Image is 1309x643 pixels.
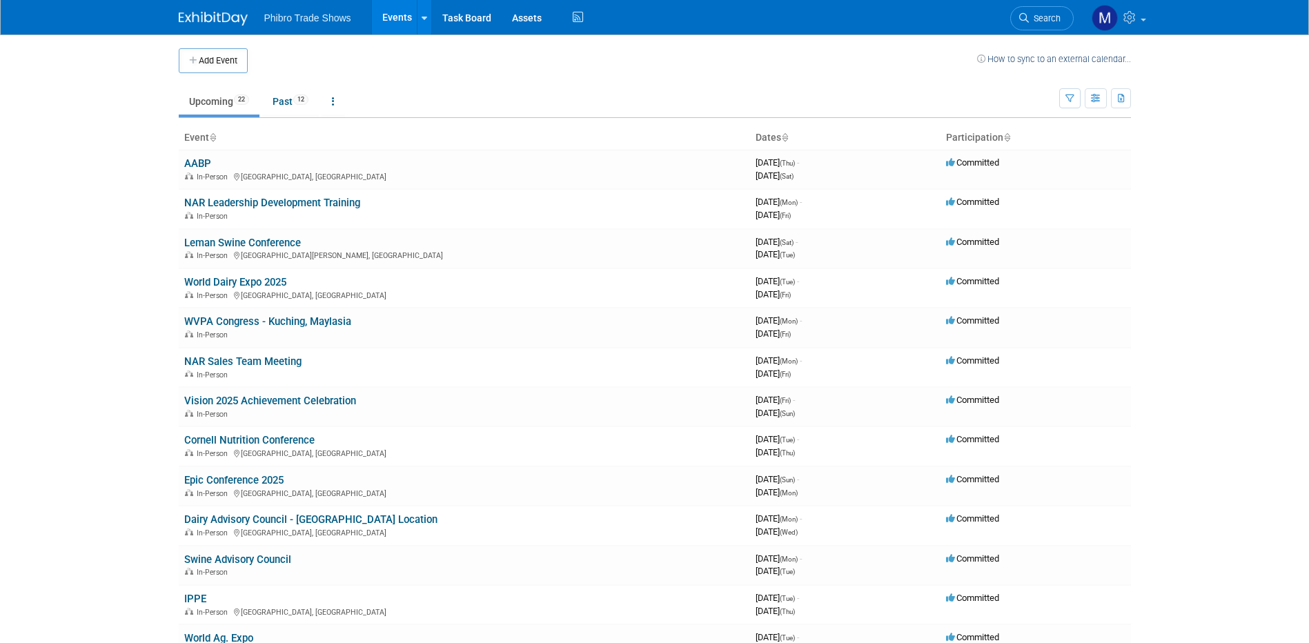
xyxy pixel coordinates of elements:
span: Committed [946,276,999,286]
div: [GEOGRAPHIC_DATA], [GEOGRAPHIC_DATA] [184,447,745,458]
img: In-Person Event [185,251,193,258]
span: [DATE] [756,170,794,181]
a: Dairy Advisory Council - [GEOGRAPHIC_DATA] Location [184,513,437,526]
span: [DATE] [756,368,791,379]
span: [DATE] [756,408,795,418]
a: AABP [184,157,211,170]
span: Committed [946,157,999,168]
div: [GEOGRAPHIC_DATA], [GEOGRAPHIC_DATA] [184,606,745,617]
a: Sort by Start Date [781,132,788,143]
span: (Tue) [780,634,795,642]
th: Participation [941,126,1131,150]
span: In-Person [197,212,232,221]
a: Cornell Nutrition Conference [184,434,315,446]
span: [DATE] [756,157,799,168]
span: (Thu) [780,159,795,167]
span: Committed [946,434,999,444]
span: (Sun) [780,410,795,417]
span: 22 [234,95,249,105]
span: - [797,632,799,642]
img: Michelle Watts [1092,5,1118,31]
span: (Fri) [780,291,791,299]
span: In-Person [197,370,232,379]
span: - [800,513,802,524]
span: [DATE] [756,328,791,339]
span: Committed [946,237,999,247]
span: Committed [946,513,999,524]
span: (Thu) [780,608,795,615]
span: - [797,474,799,484]
img: In-Person Event [185,172,193,179]
span: In-Person [197,489,232,498]
span: In-Person [197,172,232,181]
img: In-Person Event [185,449,193,456]
span: In-Person [197,528,232,537]
span: (Tue) [780,278,795,286]
span: (Fri) [780,370,791,378]
span: Committed [946,197,999,207]
span: [DATE] [756,355,802,366]
span: [DATE] [756,237,798,247]
span: - [797,157,799,168]
img: In-Person Event [185,370,193,377]
span: (Mon) [780,489,798,497]
div: [GEOGRAPHIC_DATA], [GEOGRAPHIC_DATA] [184,289,745,300]
span: (Fri) [780,212,791,219]
a: NAR Leadership Development Training [184,197,360,209]
span: [DATE] [756,210,791,220]
span: (Tue) [780,568,795,575]
span: Search [1029,13,1061,23]
span: (Fri) [780,330,791,338]
span: [DATE] [756,434,799,444]
span: [DATE] [756,447,795,457]
span: (Mon) [780,317,798,325]
img: In-Person Event [185,410,193,417]
a: Leman Swine Conference [184,237,301,249]
a: Past12 [262,88,319,115]
span: Committed [946,315,999,326]
img: In-Person Event [185,528,193,535]
span: In-Person [197,410,232,419]
div: [GEOGRAPHIC_DATA], [GEOGRAPHIC_DATA] [184,170,745,181]
img: In-Person Event [185,608,193,615]
a: Search [1010,6,1074,30]
span: [DATE] [756,566,795,576]
span: In-Person [197,568,232,577]
span: - [797,593,799,603]
a: Sort by Event Name [209,132,216,143]
div: [GEOGRAPHIC_DATA], [GEOGRAPHIC_DATA] [184,526,745,537]
span: (Fri) [780,397,791,404]
th: Event [179,126,750,150]
span: - [800,197,802,207]
a: World Dairy Expo 2025 [184,276,286,288]
span: Committed [946,355,999,366]
span: (Wed) [780,528,798,536]
span: In-Person [197,330,232,339]
span: - [800,553,802,564]
span: [DATE] [756,395,795,405]
span: 12 [293,95,308,105]
a: Upcoming22 [179,88,259,115]
a: How to sync to an external calendar... [977,54,1131,64]
a: Vision 2025 Achievement Celebration [184,395,356,407]
div: [GEOGRAPHIC_DATA][PERSON_NAME], [GEOGRAPHIC_DATA] [184,249,745,260]
span: (Tue) [780,251,795,259]
span: - [793,395,795,405]
span: (Mon) [780,357,798,365]
a: NAR Sales Team Meeting [184,355,302,368]
span: In-Person [197,251,232,260]
span: [DATE] [756,606,795,616]
span: Committed [946,395,999,405]
span: (Tue) [780,436,795,444]
span: (Sat) [780,172,794,180]
img: ExhibitDay [179,12,248,26]
span: In-Person [197,449,232,458]
span: In-Person [197,291,232,300]
span: [DATE] [756,249,795,259]
span: (Mon) [780,199,798,206]
span: (Tue) [780,595,795,602]
span: [DATE] [756,553,802,564]
span: Committed [946,632,999,642]
span: - [797,276,799,286]
img: In-Person Event [185,489,193,496]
